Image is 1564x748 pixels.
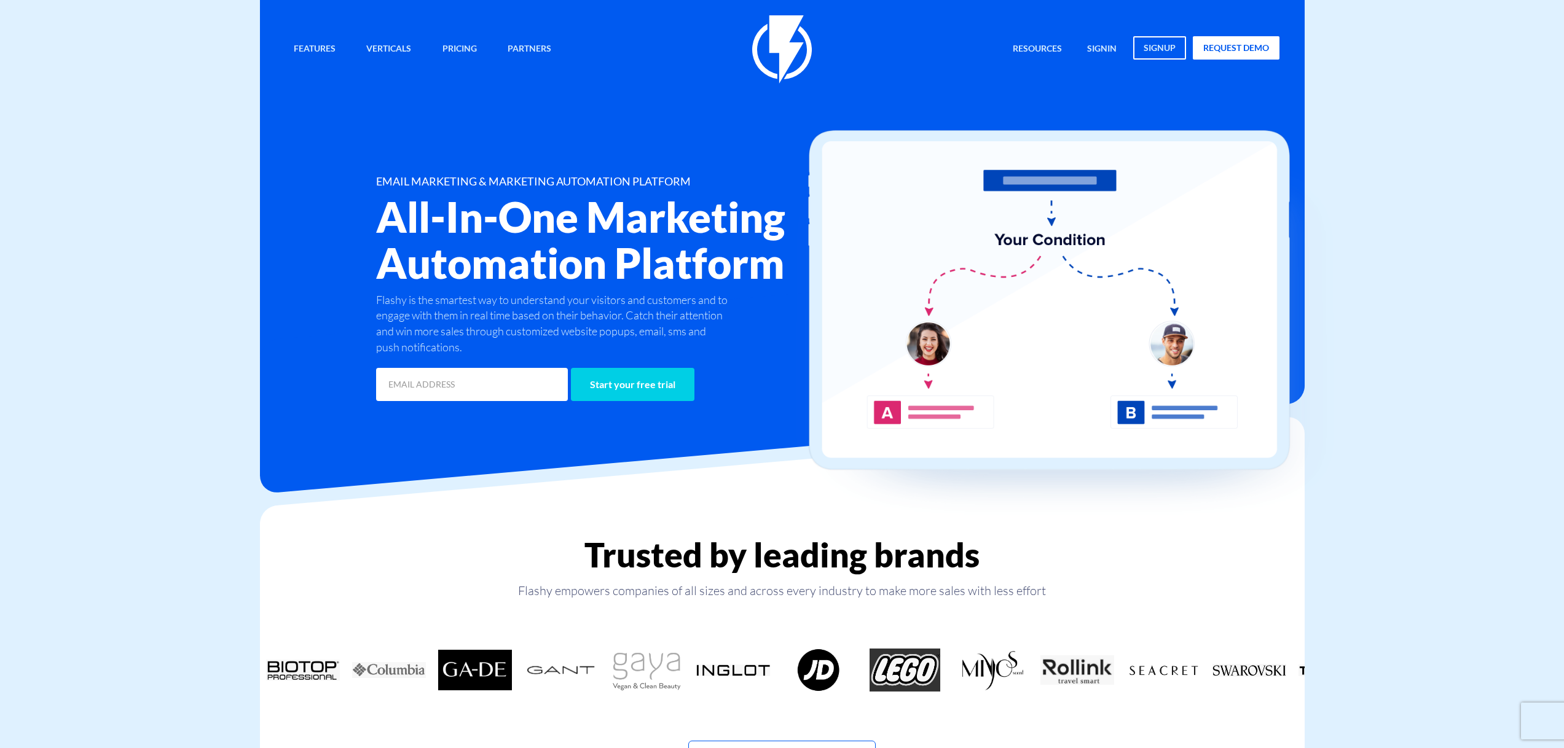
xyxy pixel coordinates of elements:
div: 6 / 18 [604,649,690,692]
div: 5 / 18 [518,649,604,692]
h2: Trusted by leading brands [260,536,1305,574]
a: signup [1133,36,1186,60]
input: EMAIL ADDRESS [376,368,568,401]
div: 4 / 18 [432,649,518,692]
div: 3 / 18 [346,649,432,692]
div: 13 / 18 [1206,649,1292,692]
a: Pricing [433,36,486,63]
a: Features [285,36,345,63]
input: Start your free trial [571,368,694,401]
h2: All-In-One Marketing Automation Platform [376,194,855,286]
a: Verticals [357,36,420,63]
div: 8 / 18 [776,649,862,692]
a: Partners [498,36,560,63]
div: 12 / 18 [1120,649,1206,692]
div: 9 / 18 [862,649,948,692]
a: Resources [1004,36,1071,63]
a: signin [1078,36,1126,63]
p: Flashy is the smartest way to understand your visitors and customers and to engage with them in r... [376,292,731,356]
div: 14 / 18 [1292,649,1378,692]
p: Flashy empowers companies of all sizes and across every industry to make more sales with less effort [260,582,1305,599]
div: 7 / 18 [690,649,776,692]
div: 10 / 18 [948,649,1034,692]
a: request demo [1193,36,1279,60]
div: 2 / 18 [260,649,346,692]
h1: EMAIL MARKETING & MARKETING AUTOMATION PLATFORM [376,176,855,188]
div: 11 / 18 [1034,649,1120,692]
